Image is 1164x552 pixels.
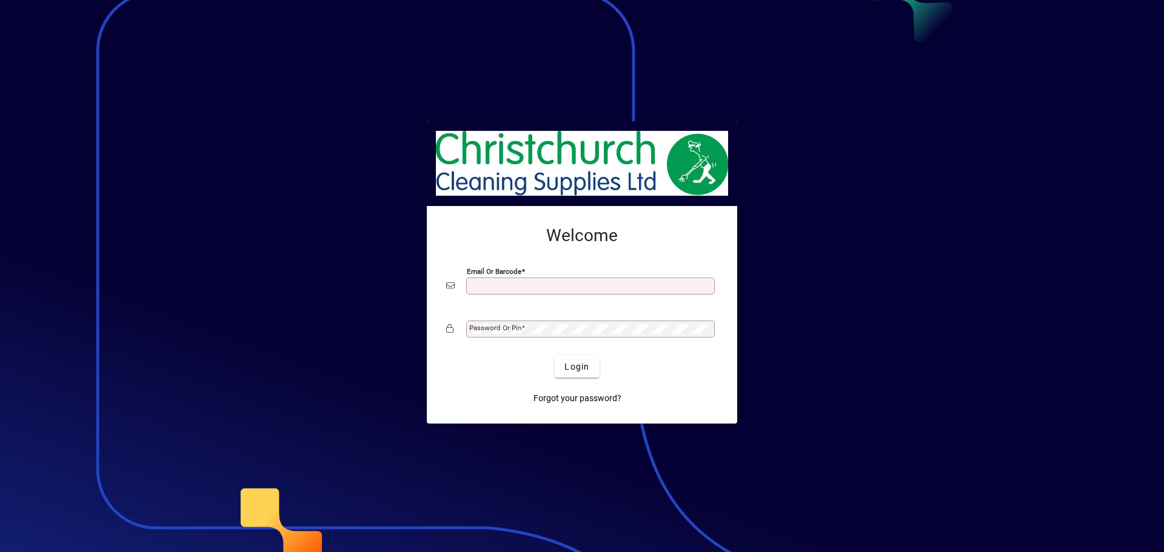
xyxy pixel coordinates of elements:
[564,361,589,373] span: Login
[469,324,521,332] mat-label: Password or Pin
[446,225,718,246] h2: Welcome
[529,387,626,409] a: Forgot your password?
[555,356,599,377] button: Login
[467,267,521,276] mat-label: Email or Barcode
[533,392,621,405] span: Forgot your password?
